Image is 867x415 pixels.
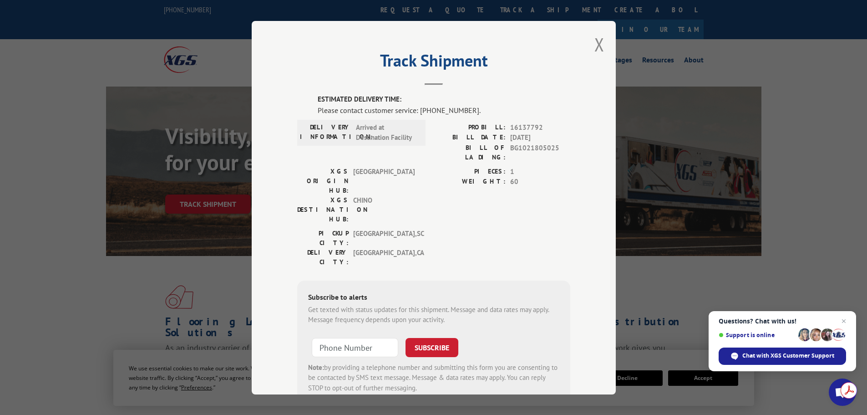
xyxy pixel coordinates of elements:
[434,133,506,143] label: BILL DATE:
[312,338,398,357] input: Phone Number
[353,195,415,224] span: CHINO
[510,166,570,177] span: 1
[297,54,570,72] h2: Track Shipment
[308,304,559,325] div: Get texted with status updates for this shipment. Message and data rates may apply. Message frequ...
[510,143,570,162] span: BG1021805025
[353,247,415,266] span: [GEOGRAPHIC_DATA] , CA
[510,133,570,143] span: [DATE]
[300,122,351,143] label: DELIVERY INFORMATION:
[434,143,506,162] label: BILL OF LADING:
[297,166,349,195] label: XGS ORIGIN HUB:
[510,177,570,187] span: 60
[719,332,795,338] span: Support is online
[318,94,570,105] label: ESTIMATED DELIVERY TIME:
[838,316,849,327] span: Close chat
[510,122,570,133] span: 16137792
[297,228,349,247] label: PICKUP CITY:
[353,228,415,247] span: [GEOGRAPHIC_DATA] , SC
[829,379,856,406] div: Open chat
[356,122,417,143] span: Arrived at Destination Facility
[434,122,506,133] label: PROBILL:
[594,32,604,56] button: Close modal
[318,104,570,115] div: Please contact customer service: [PHONE_NUMBER].
[742,352,834,360] span: Chat with XGS Customer Support
[297,247,349,266] label: DELIVERY CITY:
[719,348,846,365] div: Chat with XGS Customer Support
[308,291,559,304] div: Subscribe to alerts
[434,166,506,177] label: PIECES:
[719,318,846,325] span: Questions? Chat with us!
[308,363,324,371] strong: Note:
[297,195,349,224] label: XGS DESTINATION HUB:
[406,338,458,357] button: SUBSCRIBE
[353,166,415,195] span: [GEOGRAPHIC_DATA]
[434,177,506,187] label: WEIGHT:
[308,362,559,393] div: by providing a telephone number and submitting this form you are consenting to be contacted by SM...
